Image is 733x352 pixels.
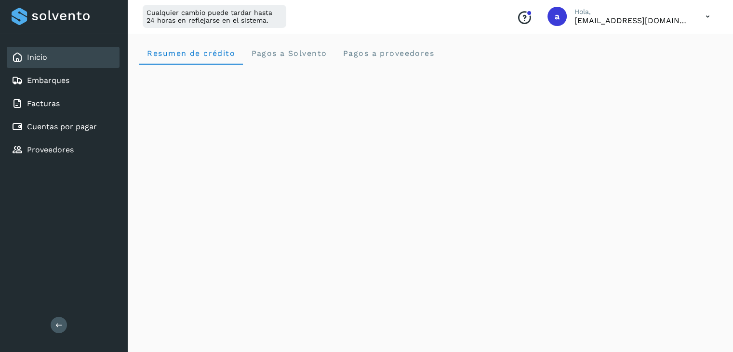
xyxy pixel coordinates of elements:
[574,8,690,16] p: Hola,
[7,139,120,161] div: Proveedores
[27,76,69,85] a: Embarques
[7,70,120,91] div: Embarques
[27,99,60,108] a: Facturas
[147,49,235,58] span: Resumen de crédito
[143,5,286,28] div: Cualquier cambio puede tardar hasta 24 horas en reflejarse en el sistema.
[251,49,327,58] span: Pagos a Solvento
[7,47,120,68] div: Inicio
[7,116,120,137] div: Cuentas por pagar
[574,16,690,25] p: admon@logicen.com.mx
[27,145,74,154] a: Proveedores
[27,53,47,62] a: Inicio
[27,122,97,131] a: Cuentas por pagar
[7,93,120,114] div: Facturas
[342,49,434,58] span: Pagos a proveedores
